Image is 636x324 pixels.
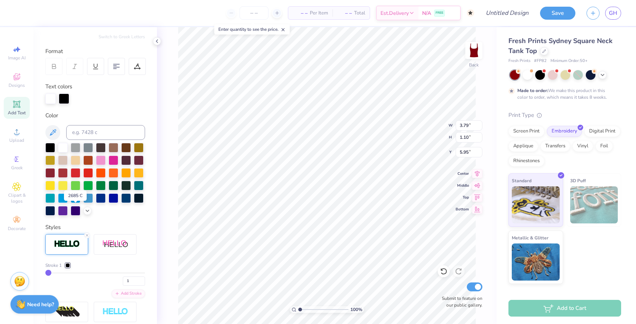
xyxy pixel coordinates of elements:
[456,171,469,176] span: Center
[456,183,469,188] span: Middle
[550,58,588,64] span: Minimum Order: 50 +
[422,9,431,17] span: N/A
[508,58,530,64] span: Fresh Prints
[540,141,570,152] div: Transfers
[466,43,481,58] img: Back
[4,192,30,204] span: Clipart & logos
[512,234,549,242] span: Metallic & Glitter
[9,82,25,88] span: Designs
[508,141,538,152] div: Applique
[11,165,23,171] span: Greek
[310,9,328,17] span: Per Item
[436,10,443,16] span: FREE
[27,301,54,308] strong: Need help?
[99,34,145,40] button: Switch to Greek Letters
[350,306,362,313] span: 100 %
[517,88,548,94] strong: Made to order:
[570,186,618,223] img: 3D Puff
[45,47,146,56] div: Format
[293,9,308,17] span: – –
[102,240,128,249] img: Shadow
[66,125,145,140] input: e.g. 7428 c
[508,126,545,137] div: Screen Print
[572,141,593,152] div: Vinyl
[8,226,26,232] span: Decorate
[547,126,582,137] div: Embroidery
[380,9,409,17] span: Est. Delivery
[54,240,80,248] img: Stroke
[508,111,621,120] div: Print Type
[45,82,72,91] label: Text colors
[45,223,145,232] div: Styles
[512,186,560,223] img: Standard
[480,6,534,20] input: Untitled Design
[354,9,365,17] span: Total
[512,177,531,184] span: Standard
[112,289,145,298] div: Add Stroke
[517,87,609,101] div: We make this product in this color to order, which means it takes 8 weeks.
[508,156,545,167] div: Rhinestones
[8,110,26,116] span: Add Text
[64,190,87,201] div: 2685 C
[214,24,290,35] div: Enter quantity to see the price.
[45,262,62,269] span: Stroke 1
[605,7,621,20] a: GH
[9,137,24,143] span: Upload
[595,141,613,152] div: Foil
[54,306,80,318] img: 3d Illusion
[469,62,479,68] div: Back
[534,58,547,64] span: # FP82
[512,243,560,281] img: Metallic & Glitter
[584,126,620,137] div: Digital Print
[540,7,575,20] button: Save
[337,9,352,17] span: – –
[456,195,469,200] span: Top
[508,36,613,55] span: Fresh Prints Sydney Square Neck Tank Top
[8,55,26,61] span: Image AI
[45,111,145,120] div: Color
[102,308,128,316] img: Negative Space
[456,207,469,212] span: Bottom
[570,177,586,184] span: 3D Puff
[438,295,482,308] label: Submit to feature on our public gallery.
[240,6,269,20] input: – –
[609,9,617,17] span: GH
